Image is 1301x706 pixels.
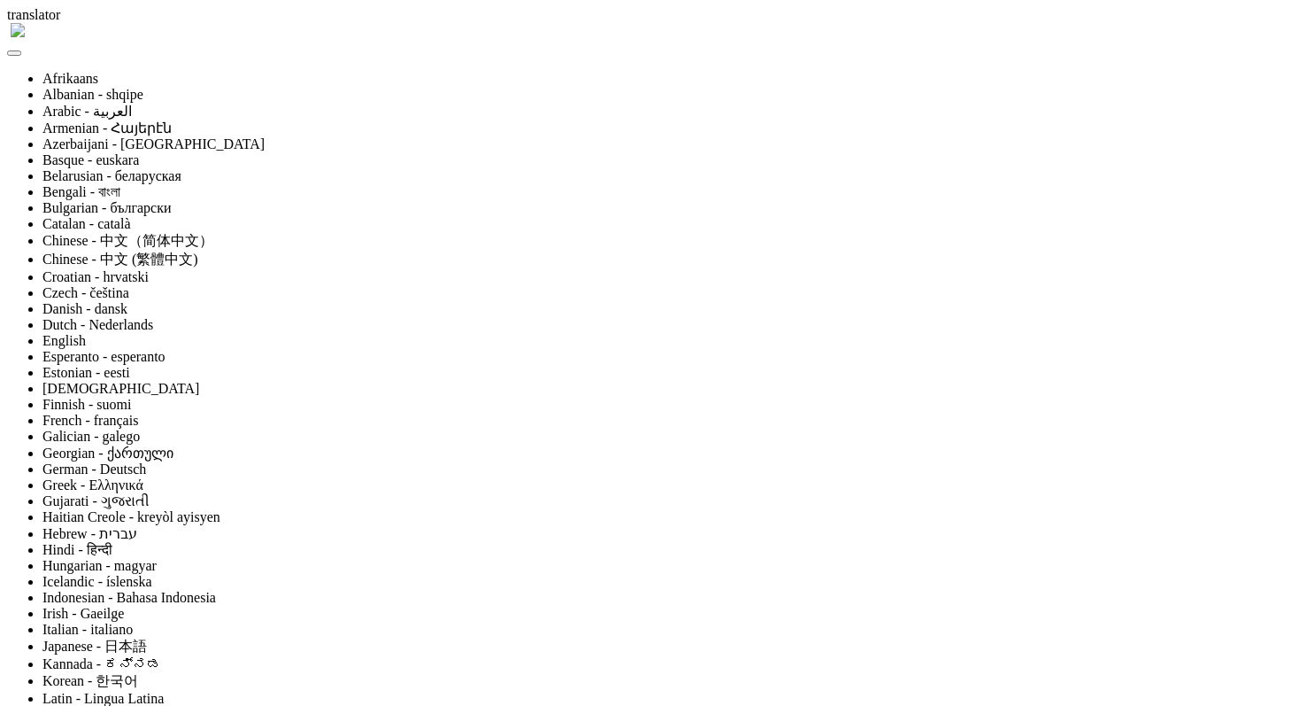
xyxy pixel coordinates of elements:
a: Afrikaans [42,71,98,86]
img: right-arrow.png [11,23,25,37]
a: Greek - Ελληνικά [42,477,143,493]
a: Czech - čeština [42,285,129,300]
a: Icelandic - íslenska [42,574,152,589]
a: [DEMOGRAPHIC_DATA] [42,381,199,396]
a: Indonesian - Bahasa Indonesia [42,590,216,605]
a: Esperanto - esperanto [42,349,166,364]
a: German - Deutsch [42,462,146,477]
a: Georgian - ქართული [42,446,173,461]
a: Galician - galego [42,429,140,444]
a: Dutch - Nederlands [42,317,153,332]
a: Basque - euskara [42,152,139,167]
a: Chinese - 中文（简体中文） [42,233,213,248]
a: Gujarati - ગુજરાતી [42,493,150,508]
a: English [42,333,86,348]
a: Estonian - eesti [42,365,130,380]
div: translator [7,7,1294,23]
a: Chinese - 中文 (繁體中文) [42,252,198,267]
a: Catalan - català [42,216,131,231]
a: Belarusian - беларуская [42,168,181,183]
a: Irish - Gaeilge [42,606,124,621]
a: Azerbaijani - [GEOGRAPHIC_DATA] [42,136,265,151]
a: Hungarian - magyar [42,558,157,573]
a: Haitian Creole - kreyòl ayisyen [42,509,220,524]
a: Italian - italiano [42,622,133,637]
a: Arabic - ‎‫العربية‬‎ [42,104,132,119]
a: French - français [42,413,138,428]
a: Armenian - Հայերէն [42,120,172,136]
a: Kannada - ಕನ್ನಡ [42,656,161,671]
a: Korean - 한국어 [42,673,138,688]
a: Finnish - suomi [42,397,131,412]
a: Albanian - shqipe [42,87,143,102]
a: Bengali - বাংলা [42,184,120,199]
a: Hindi - हिन्दी [42,542,112,557]
a: Bulgarian - български [42,200,172,215]
a: Hebrew - ‎‫עברית‬‎ [42,526,137,541]
a: Danish - dansk [42,301,127,316]
a: Japanese - 日本語 [42,639,147,654]
a: Croatian - hrvatski [42,269,149,284]
a: Latin - Lingua Latina [42,691,164,706]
